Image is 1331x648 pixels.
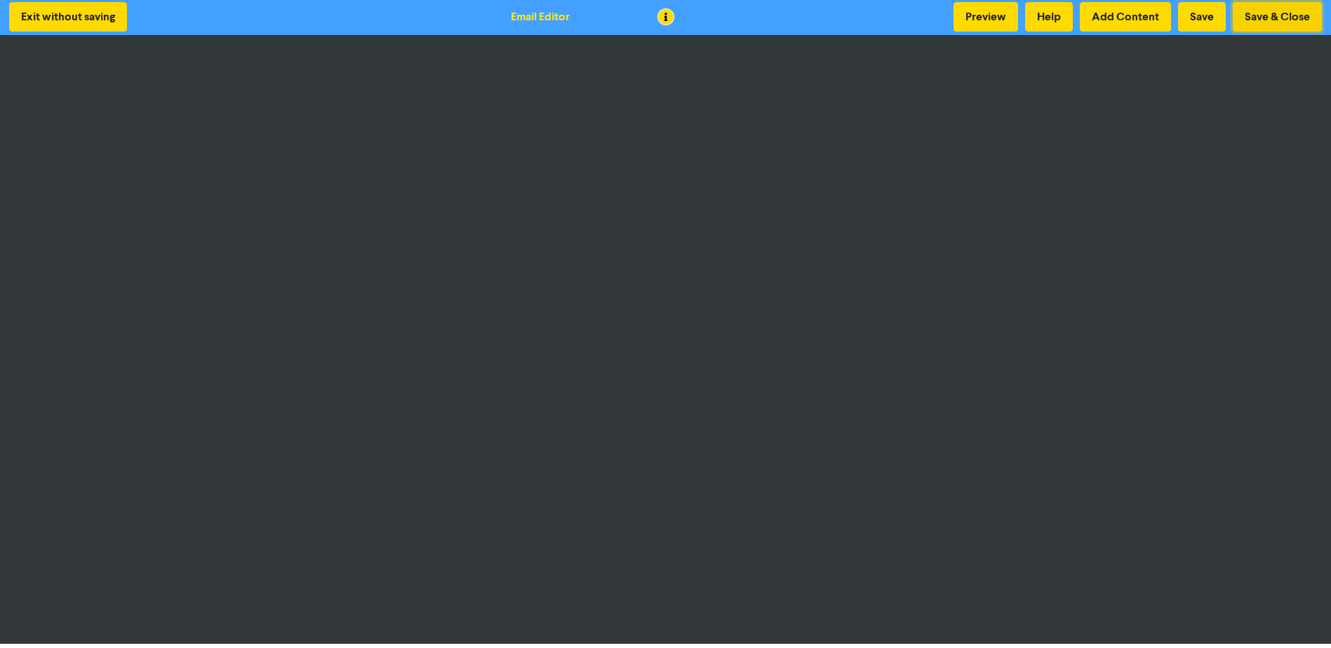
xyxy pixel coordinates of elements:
[1178,2,1226,32] button: Save
[1080,2,1171,32] button: Add Content
[1233,2,1322,32] button: Save & Close
[1025,2,1073,32] button: Help
[511,8,570,25] div: Email Editor
[9,2,127,32] button: Exit without saving
[954,2,1018,32] button: Preview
